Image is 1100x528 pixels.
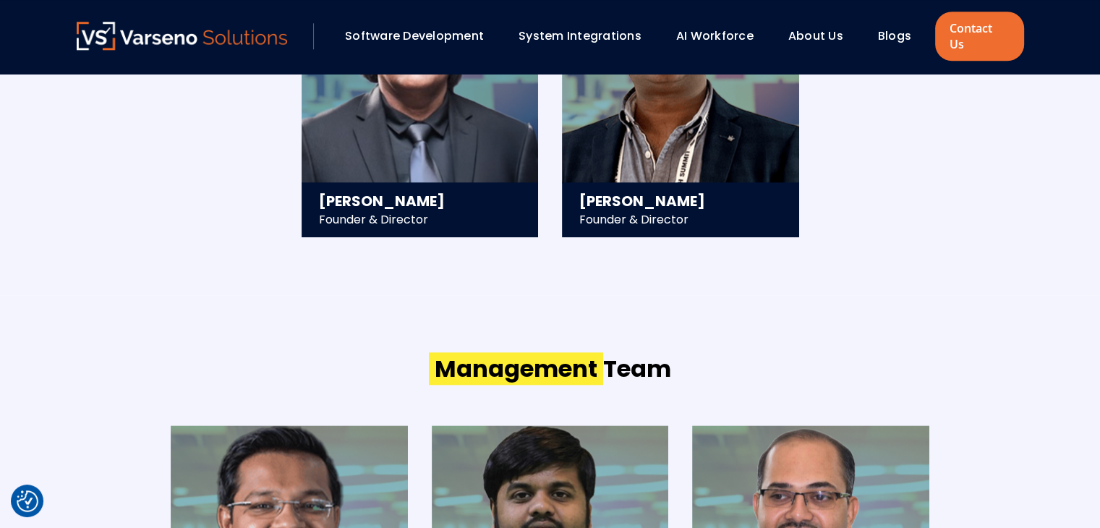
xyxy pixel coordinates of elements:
div: Blogs [871,24,931,48]
a: AI Workforce [676,27,754,44]
div: AI Workforce [669,24,774,48]
a: Varseno Solutions – Product Engineering & IT Services [77,22,288,51]
a: Contact Us [935,12,1023,61]
h3: [PERSON_NAME] [319,191,521,211]
div: System Integrations [511,24,662,48]
div: About Us [781,24,864,48]
div: Founder & Director [319,211,521,237]
a: About Us [788,27,843,44]
span: Management [429,352,603,385]
img: Revisit consent button [17,490,38,512]
div: Founder & Director [579,211,782,237]
a: Blogs [878,27,911,44]
img: Varseno Solutions – Product Engineering & IT Services [77,22,288,50]
div: Software Development [338,24,504,48]
a: System Integrations [519,27,641,44]
a: Software Development [345,27,484,44]
button: Cookie Settings [17,490,38,512]
h3: [PERSON_NAME] [579,191,782,211]
h2: Team [429,353,671,385]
